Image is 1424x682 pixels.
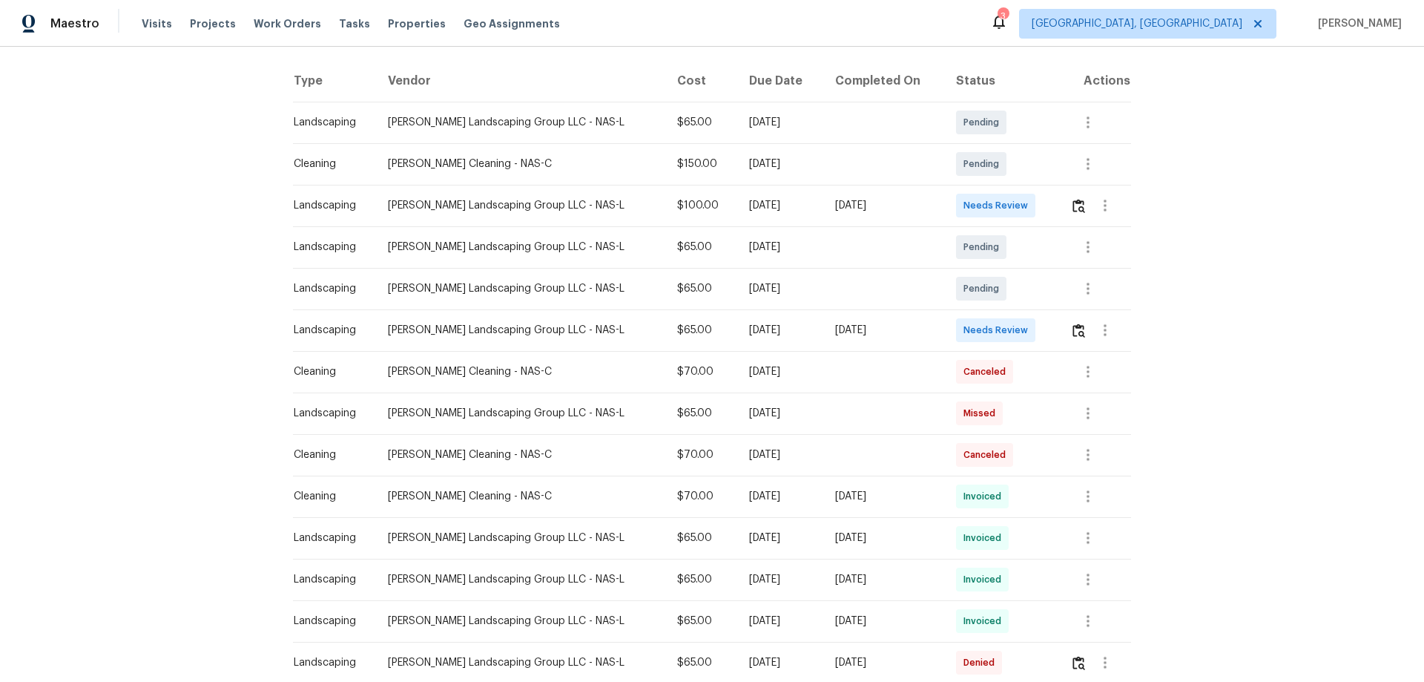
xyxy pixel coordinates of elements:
[677,406,726,421] div: $65.00
[294,614,364,629] div: Landscaping
[963,572,1007,587] span: Invoiced
[677,115,726,130] div: $65.00
[749,240,811,255] div: [DATE]
[749,572,811,587] div: [DATE]
[294,323,364,338] div: Landscaping
[963,281,1005,296] span: Pending
[963,531,1007,545] span: Invoiced
[677,531,726,545] div: $65.00
[749,323,811,338] div: [DATE]
[749,281,811,296] div: [DATE]
[1070,645,1087,681] button: Review Icon
[376,60,665,102] th: Vendor
[388,489,653,504] div: [PERSON_NAME] Cleaning - NAS-C
[294,364,364,379] div: Cleaning
[1072,324,1085,338] img: Review Icon
[388,531,653,545] div: [PERSON_NAME] Landscaping Group LLC - NAS-L
[388,115,653,130] div: [PERSON_NAME] Landscaping Group LLC - NAS-L
[749,157,811,171] div: [DATE]
[835,655,932,670] div: [DATE]
[677,198,726,213] div: $100.00
[50,16,99,31] span: Maestro
[835,614,932,629] div: [DATE]
[294,572,364,587] div: Landscaping
[749,198,811,213] div: [DATE]
[142,16,172,31] span: Visits
[294,281,364,296] div: Landscaping
[749,531,811,545] div: [DATE]
[835,323,932,338] div: [DATE]
[749,115,811,130] div: [DATE]
[835,198,932,213] div: [DATE]
[749,447,811,462] div: [DATE]
[294,655,364,670] div: Landscaping
[388,655,653,670] div: [PERSON_NAME] Landscaping Group LLC - NAS-L
[749,489,811,504] div: [DATE]
[963,240,1005,255] span: Pending
[294,115,364,130] div: Landscaping
[944,60,1058,102] th: Status
[823,60,944,102] th: Completed On
[388,281,653,296] div: [PERSON_NAME] Landscaping Group LLC - NAS-L
[388,16,446,31] span: Properties
[388,157,653,171] div: [PERSON_NAME] Cleaning - NAS-C
[835,531,932,545] div: [DATE]
[294,157,364,171] div: Cleaning
[388,406,653,421] div: [PERSON_NAME] Landscaping Group LLC - NAS-L
[464,16,560,31] span: Geo Assignments
[1058,60,1131,102] th: Actions
[1070,188,1087,223] button: Review Icon
[665,60,738,102] th: Cost
[677,447,726,462] div: $70.00
[294,240,364,255] div: Landscaping
[963,489,1007,504] span: Invoiced
[1072,656,1085,670] img: Review Icon
[677,281,726,296] div: $65.00
[677,655,726,670] div: $65.00
[677,614,726,629] div: $65.00
[190,16,236,31] span: Projects
[339,19,370,29] span: Tasks
[388,614,653,629] div: [PERSON_NAME] Landscaping Group LLC - NAS-L
[1032,16,1242,31] span: [GEOGRAPHIC_DATA], [GEOGRAPHIC_DATA]
[963,655,1001,670] span: Denied
[677,489,726,504] div: $70.00
[388,447,653,462] div: [PERSON_NAME] Cleaning - NAS-C
[749,614,811,629] div: [DATE]
[294,531,364,545] div: Landscaping
[835,572,932,587] div: [DATE]
[963,157,1005,171] span: Pending
[737,60,823,102] th: Due Date
[963,447,1012,462] span: Canceled
[388,364,653,379] div: [PERSON_NAME] Cleaning - NAS-C
[963,614,1007,629] span: Invoiced
[677,240,726,255] div: $65.00
[963,406,1001,421] span: Missed
[998,9,1008,24] div: 3
[388,198,653,213] div: [PERSON_NAME] Landscaping Group LLC - NAS-L
[963,323,1034,338] span: Needs Review
[963,115,1005,130] span: Pending
[677,157,726,171] div: $150.00
[963,364,1012,379] span: Canceled
[677,364,726,379] div: $70.00
[677,572,726,587] div: $65.00
[1070,312,1087,348] button: Review Icon
[835,489,932,504] div: [DATE]
[388,240,653,255] div: [PERSON_NAME] Landscaping Group LLC - NAS-L
[294,447,364,462] div: Cleaning
[294,198,364,213] div: Landscaping
[293,60,376,102] th: Type
[749,364,811,379] div: [DATE]
[1072,199,1085,213] img: Review Icon
[294,489,364,504] div: Cleaning
[254,16,321,31] span: Work Orders
[749,655,811,670] div: [DATE]
[1312,16,1402,31] span: [PERSON_NAME]
[388,572,653,587] div: [PERSON_NAME] Landscaping Group LLC - NAS-L
[294,406,364,421] div: Landscaping
[963,198,1034,213] span: Needs Review
[677,323,726,338] div: $65.00
[749,406,811,421] div: [DATE]
[388,323,653,338] div: [PERSON_NAME] Landscaping Group LLC - NAS-L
